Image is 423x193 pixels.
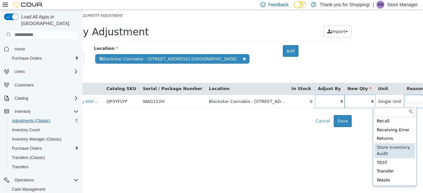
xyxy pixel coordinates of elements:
button: Adjustments (Classic) [7,116,81,125]
span: SM [377,1,383,9]
button: Users [1,67,81,76]
span: Inventory [15,109,31,114]
span: Users [12,68,79,76]
span: Adjustments (Classic) [9,117,79,125]
span: Purchase Orders [9,54,79,62]
div: Returns [292,125,332,134]
button: Customers [1,80,81,90]
button: Transfers (Classic) [7,153,81,162]
span: Users [15,69,25,74]
span: Transfers (Classic) [9,154,79,162]
img: Cova [13,1,43,8]
a: Inventory Manager (Classic) [9,135,64,143]
button: Inventory Count [7,125,81,135]
button: Home [1,44,81,53]
span: Customers [12,81,79,89]
span: Operations [12,176,79,184]
span: Transfers [9,163,79,171]
div: Store Inventory Audit [292,134,332,149]
button: Operations [12,176,37,184]
p: | [373,1,374,9]
p: Thank you for Shopping! [320,1,370,9]
span: Transfers [12,164,28,170]
a: Transfers [9,163,31,171]
button: Users [12,68,27,76]
button: Catalog [1,94,81,103]
span: Transfers (Classic) [12,155,45,160]
div: Receiving Error [292,116,332,125]
div: Waste [292,166,332,175]
button: Purchase Orders [7,144,81,153]
span: Cash Management [12,187,45,192]
span: Feedback [268,1,288,8]
a: Purchase Orders [9,145,45,152]
a: Transfers (Classic) [9,154,48,162]
span: Catalog [15,96,28,101]
input: Dark Mode [294,1,308,8]
span: Home [12,45,79,53]
button: Operations [1,176,81,185]
a: Home [12,45,28,53]
button: Inventory Manager (Classic) [7,135,81,144]
button: Inventory [12,108,33,115]
span: Inventory Count [9,126,79,134]
div: TEST [292,149,332,158]
button: Purchase Orders [7,54,81,63]
a: Customers [12,81,36,89]
span: Inventory Manager (Classic) [12,137,61,142]
span: Adjustments (Classic) [12,118,50,123]
a: Inventory Count [9,126,43,134]
span: Purchase Orders [9,145,79,152]
span: Operations [15,177,34,183]
span: Inventory Manager (Classic) [9,135,79,143]
button: Inventory [1,107,81,116]
div: Store Manager [376,1,384,9]
div: Transfer [292,157,332,166]
span: Purchase Orders [12,146,42,151]
a: Purchase Orders [9,54,45,62]
a: Adjustments (Classic) [9,117,53,125]
span: Catalog [12,94,79,102]
span: Purchase Orders [12,56,42,61]
div: Recall [292,107,332,116]
button: Transfers [7,162,81,172]
p: Store Manager [387,1,418,9]
button: Catalog [12,94,31,102]
span: Inventory [12,108,79,115]
span: Load All Apps in [GEOGRAPHIC_DATA] [19,14,79,27]
span: Customers [15,82,34,88]
span: Home [15,47,25,52]
span: Inventory Count [12,127,40,133]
